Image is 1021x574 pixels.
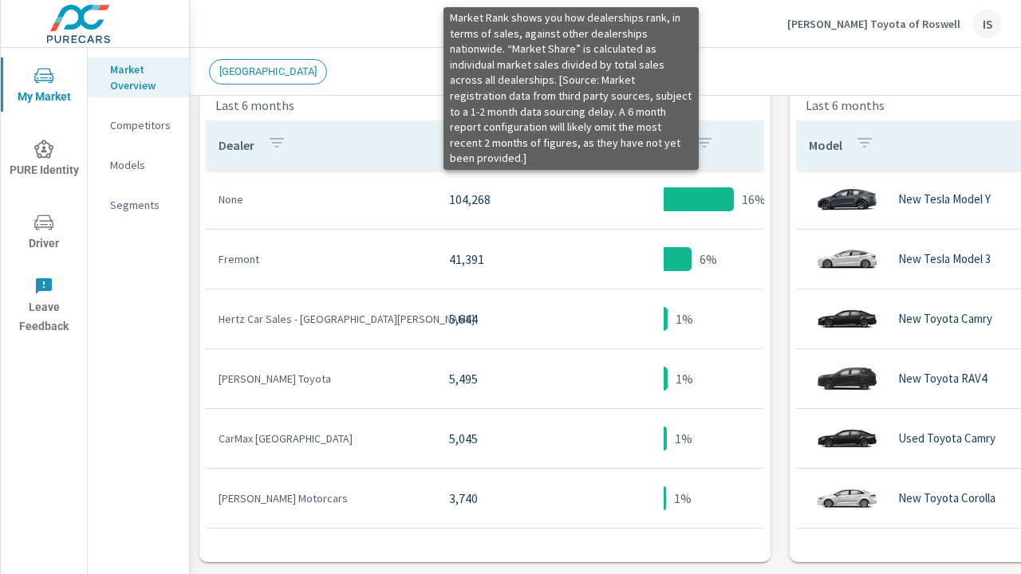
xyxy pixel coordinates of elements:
p: [PERSON_NAME] Toyota [219,371,424,387]
span: [GEOGRAPHIC_DATA] [210,65,326,77]
span: Leave Feedback [6,277,82,336]
p: 5,495 [449,369,551,388]
img: glamour [815,355,879,403]
p: 1% [676,369,693,388]
p: 1% [675,429,692,448]
span: PURE Identity [6,140,82,180]
p: [PERSON_NAME] Motorcars [219,490,424,506]
div: Models [88,153,189,177]
p: Sales [449,137,479,153]
p: 5,644 [449,309,551,328]
p: Share of DMA [608,137,682,153]
p: Models [110,157,176,173]
p: New Tesla Model Y [898,192,991,206]
span: Driver [6,213,82,254]
p: Market Overview [110,61,176,93]
img: glamour [815,175,879,223]
p: Model [809,137,842,153]
div: Segments [88,193,189,217]
div: Market Overview [88,57,189,97]
p: New Toyota RAV4 [898,372,987,386]
img: glamour [815,474,879,522]
p: 1% [676,309,693,328]
div: nav menu [1,48,87,341]
p: CarMax [GEOGRAPHIC_DATA] [219,431,424,446]
img: glamour [815,295,879,343]
div: IS [973,10,1002,38]
p: 16% [742,190,766,209]
p: 5,045 [449,429,551,448]
p: New Tesla Model 3 [898,252,991,266]
p: 1% [674,489,692,508]
p: 6% [700,250,717,269]
p: Used Toyota Camry [898,431,995,446]
p: Fremont [219,251,424,267]
p: Last 6 months [806,96,885,115]
p: Competitors [110,117,176,133]
p: Segments [110,197,176,213]
p: 104,268 [449,190,551,209]
p: Dealer [219,137,254,153]
p: 41,391 [449,250,551,269]
p: [PERSON_NAME] Toyota of Roswell [787,17,960,31]
p: Last 6 months [215,96,294,115]
p: Hertz Car Sales - [GEOGRAPHIC_DATA][PERSON_NAME] [219,311,424,327]
p: New Toyota Camry [898,312,992,326]
p: 3,740 [449,489,551,508]
img: glamour [815,415,879,462]
p: None [219,191,424,207]
img: glamour [815,235,879,283]
span: My Market [6,66,82,107]
p: New Toyota Corolla [898,491,995,505]
div: Competitors [88,113,189,137]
